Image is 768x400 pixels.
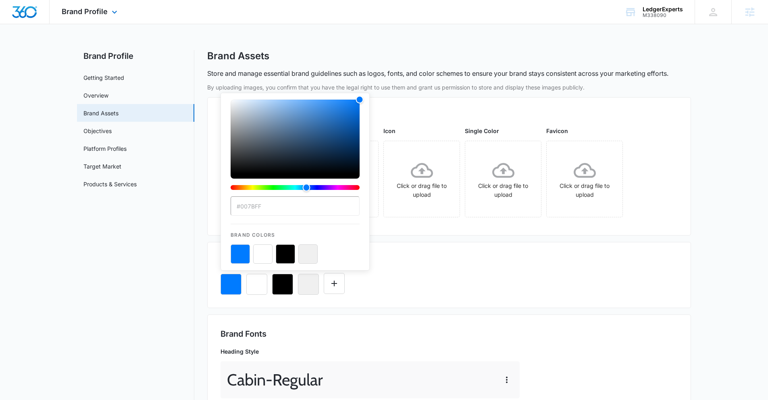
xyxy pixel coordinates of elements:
div: Color [231,100,360,174]
h2: Logos [221,110,678,123]
p: Heading Style [221,347,520,356]
button: Edit Color [324,273,345,294]
a: Overview [83,91,108,100]
p: Favicon [546,127,623,135]
h2: Brand Fonts [221,328,678,340]
button: Remove [221,274,241,295]
a: Target Market [83,162,121,171]
button: Remove [298,274,319,295]
span: Click or drag file to upload [547,141,622,217]
div: Click or drag file to upload [465,159,541,199]
p: Cabin - Regular [227,368,323,392]
div: Hue [231,185,360,190]
p: Store and manage essential brand guidelines such as logos, fonts, and color schemes to ensure you... [207,69,668,78]
p: Brand Colors [231,224,360,239]
a: Platform Profiles [83,144,127,153]
a: Products & Services [83,180,137,188]
div: account name [643,6,683,12]
button: Remove [246,274,267,295]
a: Objectives [83,127,112,135]
div: color-picker [231,100,360,196]
div: Click or drag file to upload [384,159,460,199]
h2: Brand Profile [77,50,194,62]
span: Brand Profile [62,7,108,16]
button: Remove [272,274,293,295]
p: By uploading images, you confirm that you have the legal right to use them and grant us permissio... [207,83,691,92]
span: Click or drag file to upload [384,141,460,217]
div: Click or drag file to upload [547,159,622,199]
div: account id [643,12,683,18]
a: Getting Started [83,73,124,82]
h1: Brand Assets [207,50,269,62]
p: Icon [383,127,460,135]
input: color-picker-input [231,196,360,216]
div: color-picker-container [231,100,360,264]
p: Single Color [465,127,541,135]
a: Brand Assets [83,109,119,117]
span: Click or drag file to upload [465,141,541,217]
